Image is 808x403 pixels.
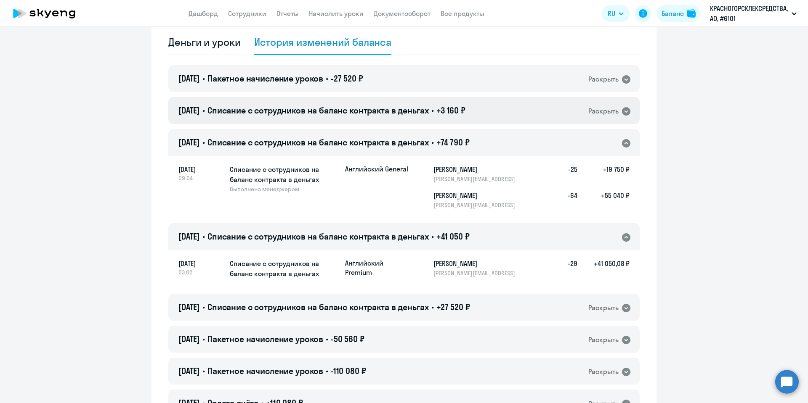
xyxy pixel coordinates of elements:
p: КРАСНОГОРСКЛЕКСРЕДСТВА, АО, #6101 [710,3,788,24]
span: [DATE] [178,73,200,84]
span: +3 160 ₽ [436,105,465,116]
span: • [431,137,434,148]
span: [DATE] [178,164,223,174]
span: [DATE] [178,231,200,242]
span: Пакетное начисление уроков [207,334,323,344]
h5: [PERSON_NAME] [433,258,520,269]
span: Списание с сотрудников на баланс контракта в деньгах [207,105,429,116]
h5: [PERSON_NAME] [433,164,520,174]
span: • [202,231,205,242]
span: Списание с сотрудников на баланс контракта в деньгах [207,137,429,148]
span: Пакетное начисление уроков [207,73,323,84]
span: [DATE] [178,366,200,376]
span: • [431,105,434,116]
h5: -25 [550,164,577,183]
p: [PERSON_NAME][EMAIL_ADDRESS][DOMAIN_NAME] [433,269,520,277]
h5: Списание с сотрудников на баланс контракта в деньгах [230,258,338,279]
div: Баланс [662,8,684,18]
span: [DATE] [178,137,200,148]
span: • [202,73,205,84]
span: [DATE] [178,334,200,344]
div: Деньги и уроки [168,35,241,49]
button: КРАСНОГОРСКЛЕКСРЕДСТВА, АО, #6101 [706,3,801,24]
p: [PERSON_NAME][EMAIL_ADDRESS][DOMAIN_NAME] [433,175,520,183]
h5: -64 [550,190,577,209]
h5: Списание с сотрудников на баланс контракта в деньгах [230,164,338,184]
span: 09:04 [178,174,223,182]
span: [DATE] [178,105,200,116]
span: -110 080 ₽ [331,366,366,376]
span: Пакетное начисление уроков [207,366,323,376]
a: Сотрудники [228,9,266,18]
a: Документооборот [374,9,431,18]
div: Раскрыть [588,303,619,313]
a: Отчеты [276,9,299,18]
a: Начислить уроки [309,9,364,18]
span: • [326,334,328,344]
img: balance [687,9,696,18]
div: Раскрыть [588,74,619,84]
span: -50 560 ₽ [331,334,364,344]
a: Дашборд [189,9,218,18]
span: -27 520 ₽ [331,73,363,84]
div: История изменений баланса [254,35,392,49]
h5: +41 050,08 ₽ [577,258,630,277]
span: • [202,105,205,116]
div: Раскрыть [588,106,619,116]
span: Списание с сотрудников на баланс контракта в деньгах [207,231,429,242]
span: • [202,334,205,344]
button: Балансbalance [656,5,701,22]
p: Английский Premium [345,258,408,277]
p: [PERSON_NAME][EMAIL_ADDRESS][DOMAIN_NAME] [433,201,520,209]
span: [DATE] [178,258,223,269]
h5: +55 040 ₽ [577,190,630,209]
h5: [PERSON_NAME] [433,190,520,200]
div: Раскрыть [588,366,619,377]
span: +74 790 ₽ [436,137,470,148]
span: • [202,137,205,148]
span: Списание с сотрудников на баланс контракта в деньгах [207,302,429,312]
div: Раскрыть [588,335,619,345]
span: • [202,366,205,376]
span: • [431,231,434,242]
h5: +19 750 ₽ [577,164,630,183]
button: RU [602,5,630,22]
span: • [326,73,328,84]
span: +27 520 ₽ [436,302,470,312]
span: +41 050 ₽ [436,231,470,242]
span: • [431,302,434,312]
span: • [202,302,205,312]
span: • [326,366,328,376]
span: [DATE] [178,302,200,312]
span: 03:02 [178,269,223,276]
p: Выполнено менеджером [230,185,338,193]
p: Английский General [345,164,408,174]
span: RU [608,8,615,18]
a: Все продукты [441,9,484,18]
h5: -29 [550,258,577,277]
